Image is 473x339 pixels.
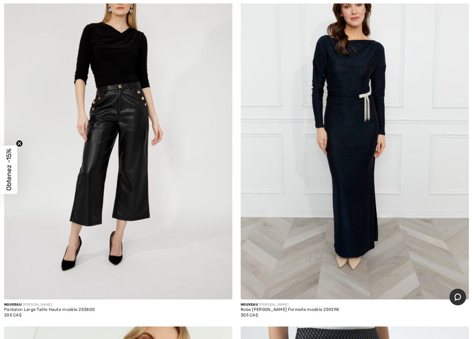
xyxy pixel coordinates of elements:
div: Pantalon Large Taille Haute modèle 253800 [4,307,95,312]
span: Obtenez -15% [5,149,13,190]
div: Robe [PERSON_NAME] Formelle modèle 259298 [241,307,339,312]
span: Nouveau [4,303,21,307]
div: [PERSON_NAME] [4,302,95,307]
span: 205 CA$ [4,313,21,317]
button: Close teaser [16,140,23,147]
iframe: Ouvre un widget dans lequel vous pouvez chatter avec l’un de nos agents [449,289,466,306]
span: Nouveau [241,303,258,307]
div: [PERSON_NAME] [241,302,339,307]
span: 305 CA$ [241,313,258,317]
